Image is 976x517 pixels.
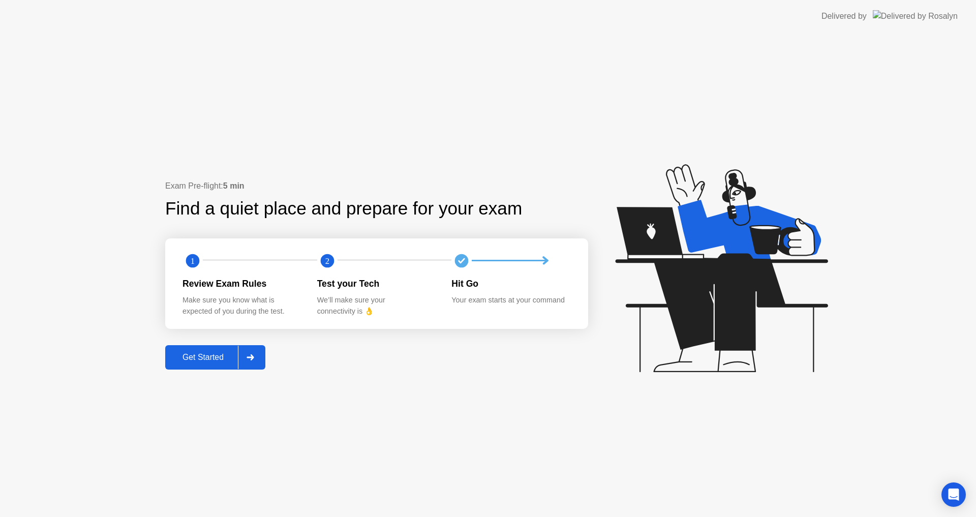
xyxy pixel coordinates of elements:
button: Get Started [165,345,265,370]
div: We’ll make sure your connectivity is 👌 [317,295,436,317]
img: Delivered by Rosalyn [873,10,958,22]
div: Find a quiet place and prepare for your exam [165,195,524,222]
text: 1 [191,256,195,265]
div: Hit Go [451,277,570,290]
div: Delivered by [821,10,867,22]
div: Your exam starts at your command [451,295,570,306]
div: Make sure you know what is expected of you during the test. [182,295,301,317]
b: 5 min [223,181,245,190]
div: Get Started [168,353,238,362]
div: Review Exam Rules [182,277,301,290]
text: 2 [325,256,329,265]
div: Test your Tech [317,277,436,290]
div: Open Intercom Messenger [941,482,966,507]
div: Exam Pre-flight: [165,180,588,192]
